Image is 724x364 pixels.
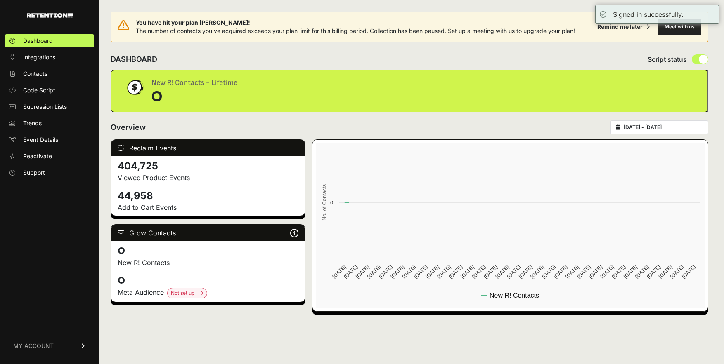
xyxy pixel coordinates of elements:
text: [DATE] [436,264,452,280]
span: You have hit your plan [PERSON_NAME]! [136,19,575,27]
a: Supression Lists [5,100,94,113]
span: Dashboard [23,37,53,45]
span: Support [23,169,45,177]
button: Remind me later [594,19,653,34]
a: Reactivate [5,150,94,163]
a: MY ACCOUNT [5,333,94,358]
a: Support [5,166,94,179]
span: Trends [23,119,42,127]
p: Add to Cart Events [118,202,298,212]
text: [DATE] [518,264,534,280]
text: [DATE] [471,264,487,280]
div: Remind me later [597,23,643,31]
text: [DATE] [576,264,592,280]
text: [DATE] [506,264,522,280]
text: [DATE] [413,264,429,280]
span: Contacts [23,70,47,78]
text: [DATE] [494,264,510,280]
h4: 404,725 [118,160,298,173]
text: [DATE] [424,264,440,280]
div: Grow Contacts [111,225,305,241]
a: Contacts [5,67,94,80]
h4: 0 [118,244,298,258]
text: [DATE] [610,264,627,280]
text: [DATE] [552,264,568,280]
span: The number of contacts you've acquired exceeds your plan limit for this billing period. Collectio... [136,27,575,34]
a: Event Details [5,133,94,146]
text: [DATE] [389,264,405,280]
text: [DATE] [343,264,359,280]
text: [DATE] [681,264,697,280]
text: [DATE] [401,264,417,280]
img: dollar-coin-05c43ed7efb7bc0c12610022525b4bbbb207c7efeef5aecc26f025e68dcafac9.png [124,77,145,98]
h2: Overview [111,122,146,133]
text: No. of Contacts [321,184,327,221]
div: Meta Audience [118,287,298,298]
span: Code Script [23,86,55,94]
span: Reactivate [23,152,52,160]
a: Dashboard [5,34,94,47]
p: New R! Contacts [118,258,298,268]
text: [DATE] [622,264,639,280]
h4: 0 [118,274,298,287]
h4: 44,958 [118,189,298,202]
div: Signed in successfully. [613,9,684,19]
text: [DATE] [366,264,382,280]
img: Retention.com [27,13,73,18]
a: Integrations [5,51,94,64]
div: New R! Contacts - Lifetime [151,77,237,89]
text: [DATE] [646,264,662,280]
div: Reclaim Events [111,140,305,156]
a: Trends [5,117,94,130]
div: 0 [151,89,237,105]
h2: DASHBOARD [111,54,157,65]
text: [DATE] [459,264,475,280]
text: [DATE] [483,264,499,280]
text: [DATE] [669,264,685,280]
text: [DATE] [331,264,347,280]
span: Script status [648,54,687,64]
text: [DATE] [634,264,650,280]
text: [DATE] [657,264,673,280]
button: Meet with us [658,19,701,35]
span: Event Details [23,136,58,144]
span: Integrations [23,53,55,61]
text: [DATE] [529,264,545,280]
p: Viewed Product Events [118,173,298,183]
a: Code Script [5,84,94,97]
text: [DATE] [599,264,615,280]
span: Supression Lists [23,103,67,111]
text: [DATE] [447,264,464,280]
text: [DATE] [541,264,557,280]
text: [DATE] [564,264,580,280]
text: [DATE] [354,264,370,280]
text: 0 [330,200,333,206]
text: [DATE] [378,264,394,280]
text: New R! Contacts [490,292,539,299]
span: MY ACCOUNT [13,342,54,350]
text: [DATE] [587,264,603,280]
